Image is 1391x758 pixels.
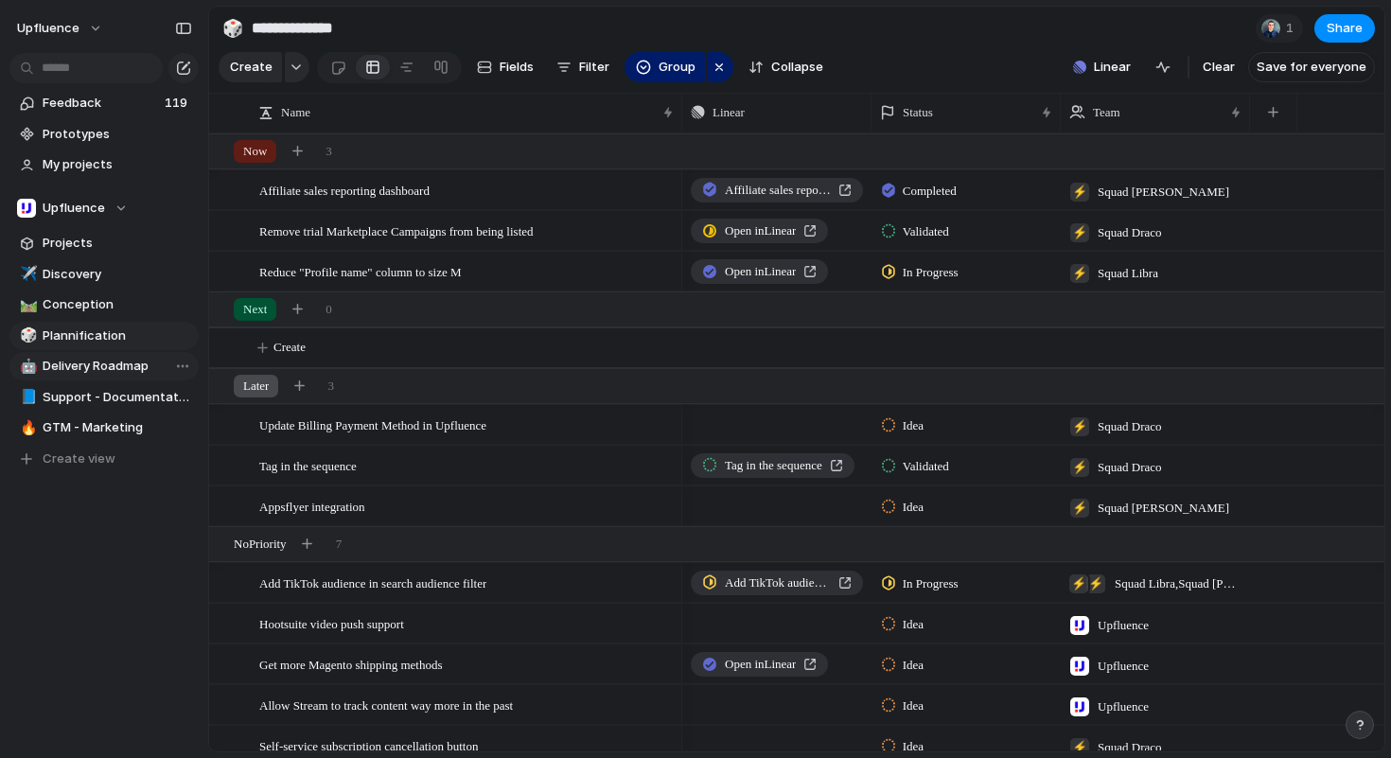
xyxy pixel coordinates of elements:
[1086,574,1105,593] div: ⚡
[9,194,199,222] button: Upfluence
[15,344,310,440] div: Really sorry about the delay on that, [PERSON_NAME]. Hoping we have an automatic import available...
[90,620,105,635] button: Gif picker
[9,150,199,179] a: My projects
[17,295,36,314] button: 🛤️
[43,234,192,253] span: Projects
[1098,657,1149,676] span: Upfluence
[243,300,267,319] span: Next
[259,612,404,634] span: Hootsuite video push support
[43,199,105,218] span: Upfluence
[20,325,33,346] div: 🎲
[549,52,617,82] button: Filter
[9,322,199,350] a: 🎲Plannification
[30,355,295,429] div: Really sorry about the delay on that, [PERSON_NAME]. Hoping we have an automatic import available...
[326,142,332,161] span: 3
[43,326,192,345] span: Plannification
[1070,417,1089,436] div: ⚡
[691,259,828,284] a: Open inLinear
[9,291,199,319] div: 🛤️Conception
[326,300,332,319] span: 0
[68,475,363,535] div: Is there a way we start from scratch and we do the import in a 2nd time?
[15,9,310,105] div: We have had a manual import process in the past, but unfortunately we are backlogged on the deman...
[903,574,959,593] span: In Progress
[1098,417,1162,436] span: Squad Draco
[9,229,199,257] a: Projects
[159,226,363,268] div: You were our choosen tool
[219,52,282,82] button: Create
[15,269,363,344] div: Simon says…
[725,655,796,674] span: Open in Linear
[1314,14,1375,43] button: Share
[15,475,363,537] div: Simon says…
[903,615,924,634] span: Idea
[1070,264,1089,283] div: ⚡
[9,260,199,289] a: ✈️Discovery
[30,119,295,156] div: As such we won’t be able to support an import for the next few weeks
[1098,264,1158,283] span: Squad Libra
[1098,499,1229,518] span: Squad [PERSON_NAME]
[20,356,33,378] div: 🤖
[30,445,179,456] div: [PERSON_NAME] • 3h ago
[713,103,745,122] span: Linear
[903,656,924,675] span: Idea
[9,352,199,380] div: 🤖Delivery Roadmap
[83,548,348,604] div: We really love the tool and I feel that if we select any other ones, we will be disappointed
[500,58,534,77] span: Fields
[20,417,33,439] div: 🔥
[1098,183,1229,202] span: Squad [PERSON_NAME]
[259,179,430,201] span: Affiliate sales reporting dashboard
[259,734,478,756] span: Self-service subscription cancellation button
[273,338,306,357] span: Create
[20,263,33,285] div: ✈️
[903,737,924,756] span: Idea
[20,386,33,408] div: 📘
[43,388,192,407] span: Support - Documentation
[9,89,199,117] a: Feedback119
[296,8,332,44] button: Home
[1257,58,1366,77] span: Save for everyone
[469,52,541,82] button: Fields
[1098,738,1162,757] span: Squad Draco
[771,58,823,77] span: Collapse
[1115,574,1241,593] span: Squad Libra , Squad [PERSON_NAME]
[1070,458,1089,477] div: ⚡
[259,495,365,517] span: Appsflyer integration
[332,8,366,42] div: Close
[1098,616,1149,635] span: Upfluence
[1195,52,1242,82] button: Clear
[903,263,959,282] span: In Progress
[336,535,343,554] span: 7
[741,52,831,82] button: Collapse
[43,450,115,468] span: Create view
[1098,458,1162,477] span: Squad Draco
[259,220,534,241] span: Remove trial Marketplace Campaigns from being listed
[222,15,243,41] div: 🎲
[259,653,443,675] span: Get more Magento shipping methods
[15,108,310,167] div: As such we won’t be able to support an import for the next few weeks
[120,620,135,635] button: Start recording
[725,456,822,475] span: Tag in the sequence
[68,269,363,328] div: No one has the same linear integration you have
[1327,19,1363,38] span: Share
[43,265,192,284] span: Discovery
[83,280,348,317] div: No one has the same linear integration you have
[243,142,267,161] span: Now
[15,183,363,226] div: Simon says…
[9,120,199,149] a: Prototypes
[83,486,348,523] div: Is there a way we start from scratch and we do the import in a 2nd time?
[9,383,199,412] div: 📘Support - Documentation
[259,414,486,435] span: Update Billing Payment Method in Upfluence
[15,537,363,638] div: Simon says…
[1286,19,1299,38] span: 1
[15,9,363,107] div: Simon says…
[903,182,957,201] span: Completed
[15,226,363,270] div: Simon says…
[691,571,863,595] a: Add TikTok audience in search audience filter
[691,219,828,243] a: Open inLinear
[1070,499,1089,518] div: ⚡
[17,19,79,38] span: Upfluence
[9,414,199,442] a: 🔥GTM - Marketing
